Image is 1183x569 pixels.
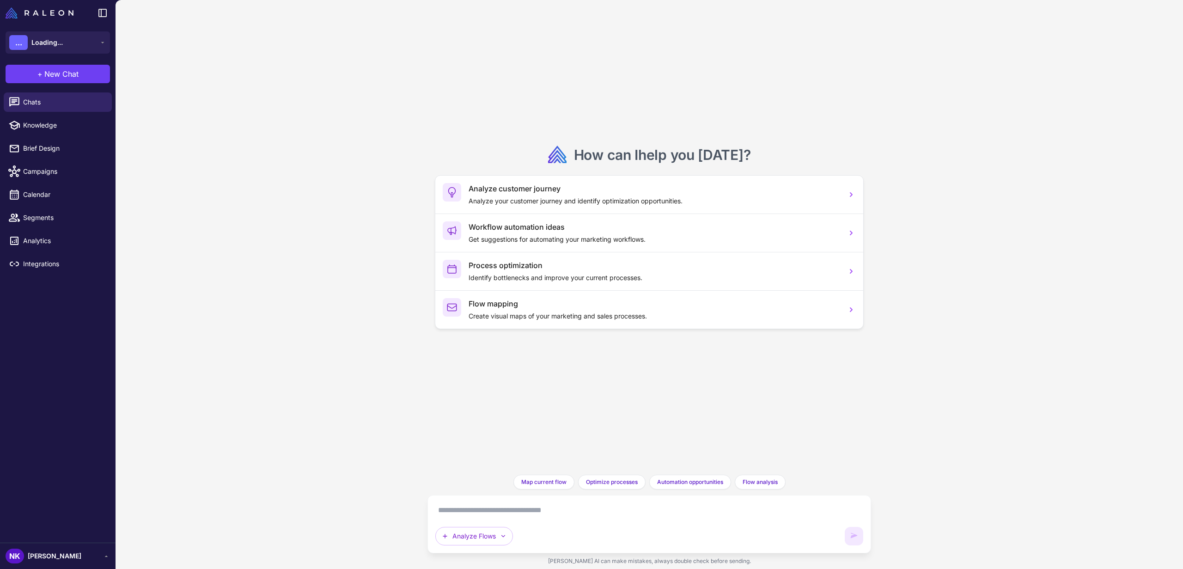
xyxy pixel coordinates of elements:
div: ... [9,35,28,50]
span: Calendar [23,190,104,200]
span: Analytics [23,236,104,246]
img: Raleon Logo [6,7,73,18]
span: Chats [23,97,104,107]
span: Knowledge [23,120,104,130]
span: Flow analysis [743,478,778,486]
span: Loading... [31,37,63,48]
span: help you [DATE] [638,147,744,163]
a: Segments [4,208,112,227]
p: Identify bottlenecks and improve your current processes. [469,273,839,283]
span: + [37,68,43,80]
a: Knowledge [4,116,112,135]
p: Get suggestions for automating your marketing workflows. [469,234,839,245]
span: Brief Design [23,143,104,153]
h2: How can I ? [574,146,751,164]
button: Flow analysis [735,475,786,489]
span: Automation opportunities [657,478,723,486]
button: +New Chat [6,65,110,83]
a: Chats [4,92,112,112]
button: ...Loading... [6,31,110,54]
div: [PERSON_NAME] AI can make mistakes, always double check before sending. [427,553,871,569]
button: Automation opportunities [649,475,731,489]
button: Map current flow [513,475,574,489]
div: NK [6,549,24,563]
button: Analyze Flows [435,527,513,545]
p: Analyze your customer journey and identify optimization opportunities. [469,196,839,206]
a: Analytics [4,231,112,251]
h3: Analyze customer journey [469,183,839,194]
button: Optimize processes [578,475,646,489]
span: [PERSON_NAME] [28,551,81,561]
span: Campaigns [23,166,104,177]
a: Campaigns [4,162,112,181]
a: Brief Design [4,139,112,158]
span: New Chat [44,68,79,80]
span: Optimize processes [586,478,638,486]
span: Map current flow [521,478,567,486]
a: Integrations [4,254,112,274]
span: Integrations [23,259,104,269]
p: Create visual maps of your marketing and sales processes. [469,311,839,321]
a: Calendar [4,185,112,204]
h3: Flow mapping [469,298,839,309]
span: Segments [23,213,104,223]
h3: Workflow automation ideas [469,221,839,232]
a: Raleon Logo [6,7,77,18]
h3: Process optimization [469,260,839,271]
